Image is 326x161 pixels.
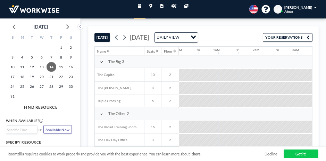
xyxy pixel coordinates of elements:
[6,146,27,151] label: Amenities
[6,126,37,134] div: Search for option
[94,33,110,42] button: [DATE]
[37,82,47,91] span: Wednesday, August 27, 2025
[161,125,179,129] span: 2
[27,82,37,91] span: Tuesday, August 26, 2025
[39,127,42,132] span: or
[66,52,76,62] span: Saturday, August 9, 2025
[47,33,56,43] div: T
[43,125,72,134] button: Available Now
[253,48,259,52] div: 2AM
[95,138,127,142] span: The Flex Day Office
[95,125,136,129] span: The Broad Training Room
[66,72,76,82] span: Saturday, August 23, 2025
[8,4,61,14] img: organization-logo
[197,49,200,52] div: 30
[37,72,47,82] span: Wednesday, August 20, 2025
[161,72,179,77] span: 2
[56,82,66,91] span: Friday, August 29, 2025
[45,128,69,132] span: Available Now
[66,33,76,43] div: S
[34,22,48,32] div: [DATE]
[161,99,179,103] span: 2
[47,82,56,91] span: Thursday, August 28, 2025
[95,99,120,103] span: Triple Crossing
[156,34,181,41] span: DAILY VIEW
[284,10,293,14] span: Admin
[144,86,161,90] span: 8
[154,33,198,42] div: Search for option
[17,72,27,82] span: Monday, August 18, 2025
[17,52,27,62] span: Monday, August 4, 2025
[56,43,66,52] span: Friday, August 1, 2025
[56,33,66,43] div: F
[56,62,66,72] span: Friday, August 15, 2025
[27,52,37,62] span: Tuesday, August 5, 2025
[17,62,27,72] span: Monday, August 11, 2025
[213,48,220,52] div: 1AM
[56,72,66,82] span: Friday, August 22, 2025
[17,82,27,91] span: Monday, August 25, 2025
[66,43,76,52] span: Saturday, August 2, 2025
[284,149,318,158] a: Got it!
[6,140,72,144] h3: Specify resource
[27,72,37,82] span: Tuesday, August 19, 2025
[8,152,265,156] span: Roomzilla requires cookies to work properly and provide you with the best experience. You can lea...
[7,127,33,133] input: Search for option
[147,49,155,53] div: Seats
[236,49,239,52] div: 30
[144,138,161,142] span: 3
[8,62,17,72] span: Sunday, August 10, 2025
[6,103,76,110] h4: FIND RESOURCE
[27,33,37,43] div: T
[8,91,17,101] span: Sunday, August 31, 2025
[144,72,161,77] span: 10
[108,111,129,116] span: The Other 2
[108,59,124,64] span: The Big 3
[8,72,17,82] span: Sunday, August 17, 2025
[66,62,76,72] span: Saturday, August 16, 2025
[47,52,56,62] span: Thursday, August 7, 2025
[130,33,149,41] span: [DATE]
[144,99,161,103] span: 6
[284,5,312,9] span: [PERSON_NAME]
[292,48,299,52] div: 3AM
[8,33,17,43] div: S
[97,49,106,53] div: Name
[47,62,56,72] span: Thursday, August 14, 2025
[66,82,76,91] span: Saturday, August 30, 2025
[161,138,179,142] span: 2
[37,33,47,43] div: W
[265,152,277,156] a: Decline
[144,125,161,129] span: 16
[56,52,66,62] span: Friday, August 8, 2025
[263,33,312,42] button: YOUR RESERVATIONS
[95,86,131,90] span: The [PERSON_NAME]
[17,33,27,43] div: M
[27,62,37,72] span: Tuesday, August 12, 2025
[161,86,179,90] span: 2
[276,49,279,52] div: 30
[181,34,186,41] input: Search for option
[193,152,201,156] a: here.
[8,82,17,91] span: Sunday, August 24, 2025
[164,49,173,53] div: Floor
[47,72,56,82] span: Thursday, August 21, 2025
[276,7,281,11] span: EH
[95,72,116,77] span: The Capitol
[37,52,47,62] span: Wednesday, August 6, 2025
[37,62,47,72] span: Wednesday, August 13, 2025
[8,52,17,62] span: Sunday, August 3, 2025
